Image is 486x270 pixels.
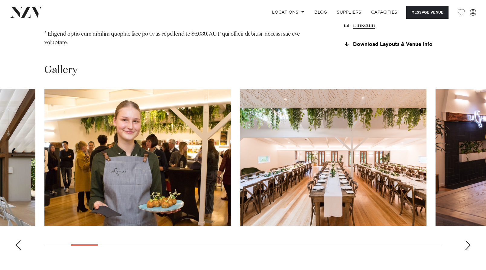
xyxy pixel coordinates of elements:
a: Download Layouts & Venue Info [343,42,442,47]
h2: Gallery [44,63,78,77]
a: Locations [267,6,309,19]
a: Capacities [366,6,402,19]
a: BLOG [309,6,332,19]
a: SUPPLIERS [332,6,366,19]
swiper-slide: 3 / 30 [44,89,231,226]
a: LinkedIn [343,21,442,30]
button: Message Venue [406,6,449,19]
img: nzv-logo.png [10,7,43,18]
swiper-slide: 4 / 30 [240,89,426,226]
